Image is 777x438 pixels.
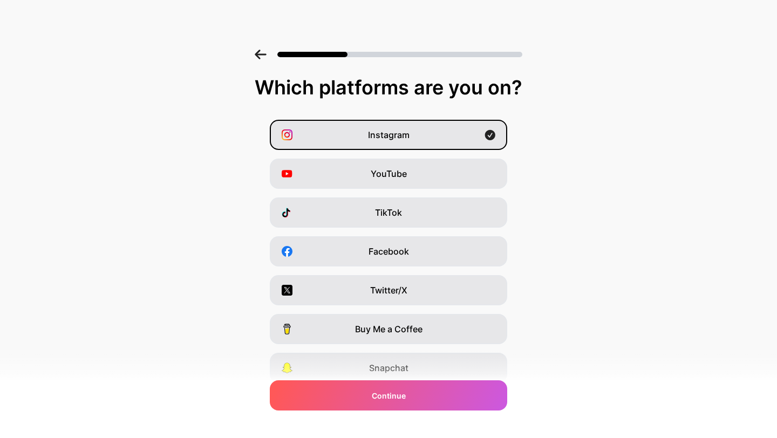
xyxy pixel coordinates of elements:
span: TikTok [375,206,402,219]
span: Snapchat [369,361,408,374]
div: Which platforms are you on? [11,77,766,98]
span: YouTube [371,167,407,180]
span: Continue [372,390,406,401]
span: Facebook [369,245,409,258]
span: Instagram [368,128,410,141]
span: Buy Me a Coffee [355,323,422,336]
span: Twitter/X [370,284,407,297]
